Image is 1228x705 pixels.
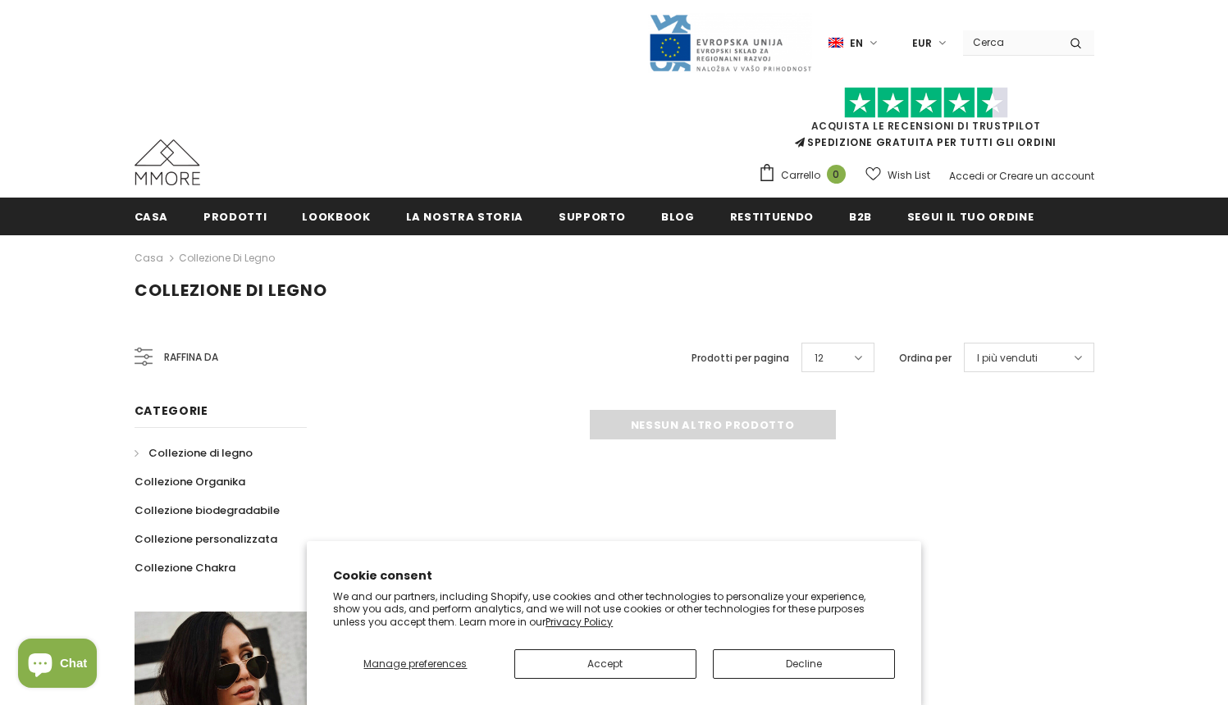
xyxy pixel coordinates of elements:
h2: Cookie consent [333,567,895,584]
button: Decline [713,649,895,679]
span: 12 [815,350,824,366]
a: Collezione di legno [135,439,253,467]
span: Restituendo [730,209,814,225]
a: Privacy Policy [546,615,613,629]
input: Search Site [963,30,1057,54]
a: Restituendo [730,198,814,234]
a: Blog [661,198,695,234]
span: La nostra storia [406,209,523,225]
span: Lookbook [302,209,370,225]
span: Collezione di legno [135,279,327,302]
label: Ordina per [899,350,952,366]
span: SPEDIZIONE GRATUITA PER TUTTI GLI ORDINI [758,94,1094,149]
a: Accedi [949,169,984,183]
span: Prodotti [203,209,267,225]
span: Carrello [781,167,820,184]
img: i-lang-1.png [829,36,843,50]
a: Collezione di legno [179,251,275,265]
span: Blog [661,209,695,225]
span: supporto [559,209,626,225]
span: or [987,169,997,183]
a: Collezione Organika [135,467,245,496]
img: Casi MMORE [135,139,200,185]
a: Casa [135,248,163,268]
a: Wish List [865,161,930,189]
span: Collezione di legno [148,445,253,461]
a: Collezione biodegradabile [135,496,280,525]
a: Carrello 0 [758,163,854,188]
span: Categorie [135,403,208,419]
a: Collezione Chakra [135,553,235,582]
a: Prodotti [203,198,267,234]
span: Segui il tuo ordine [907,209,1034,225]
a: Lookbook [302,198,370,234]
a: Segui il tuo ordine [907,198,1034,234]
p: We and our partners, including Shopify, use cookies and other technologies to personalize your ex... [333,590,895,629]
img: Fidati di Pilot Stars [844,87,1008,119]
span: Raffina da [164,348,218,366]
span: Collezione personalizzata [135,531,277,547]
button: Manage preferences [333,649,497,679]
a: Creare un account [999,169,1094,183]
span: Casa [135,209,169,225]
a: supporto [559,198,626,234]
span: Collezione Organika [135,474,245,489]
a: Acquista le recensioni di TrustPilot [811,119,1041,133]
span: I più venduti [977,350,1038,366]
span: Manage preferences [363,657,467,671]
span: B2B [849,209,872,225]
inbox-online-store-chat: Shopify online store chat [13,639,102,692]
a: La nostra storia [406,198,523,234]
a: B2B [849,198,872,234]
span: EUR [912,35,932,52]
a: Casa [135,198,169,234]
span: Collezione Chakra [135,560,235,575]
button: Accept [514,649,696,679]
span: en [850,35,863,52]
img: Javni Razpis [648,13,812,73]
a: Collezione personalizzata [135,525,277,553]
a: Javni Razpis [648,35,812,49]
span: Wish List [888,167,930,184]
span: 0 [827,165,846,184]
label: Prodotti per pagina [692,350,789,366]
span: Collezione biodegradabile [135,503,280,518]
